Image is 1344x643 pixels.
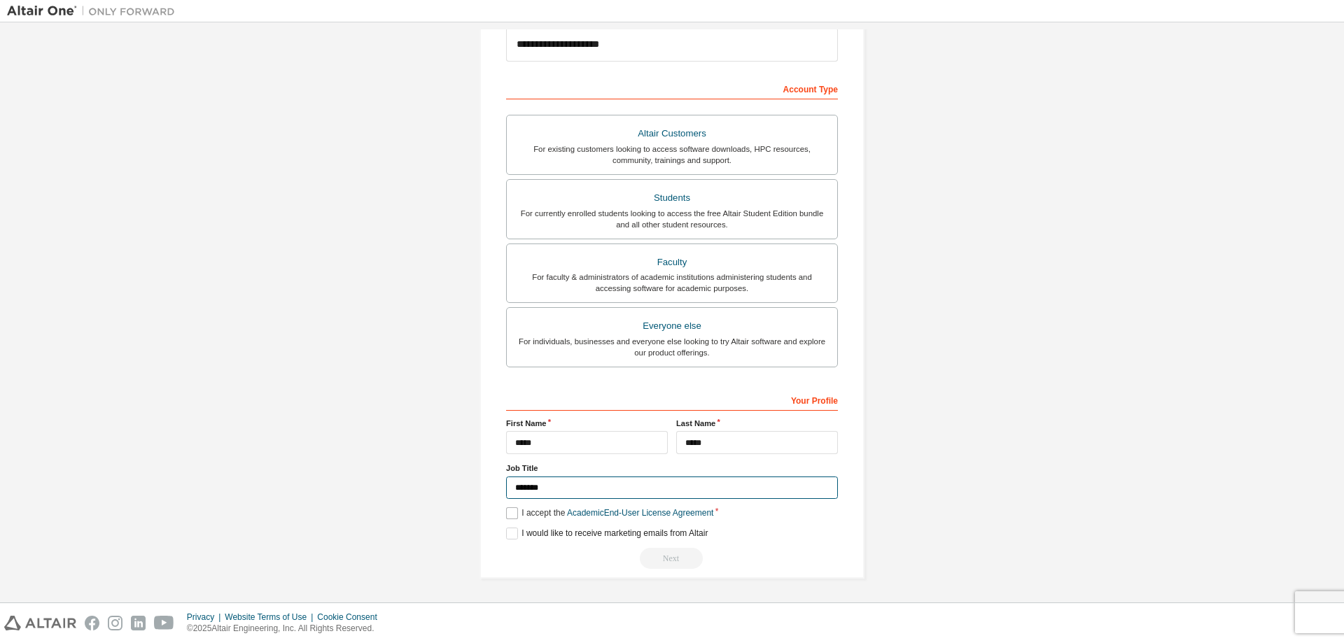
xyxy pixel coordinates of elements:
a: Academic End-User License Agreement [567,508,713,518]
label: I accept the [506,507,713,519]
div: Everyone else [515,316,829,336]
div: Privacy [187,612,225,623]
label: I would like to receive marketing emails from Altair [506,528,708,539]
div: For individuals, businesses and everyone else looking to try Altair software and explore our prod... [515,336,829,358]
div: For existing customers looking to access software downloads, HPC resources, community, trainings ... [515,143,829,166]
label: Job Title [506,462,838,474]
img: Altair One [7,4,182,18]
img: youtube.svg [154,616,174,630]
img: instagram.svg [108,616,122,630]
div: Students [515,188,829,208]
div: Read and acccept EULA to continue [506,548,838,569]
label: Last Name [676,418,838,429]
div: Your Profile [506,388,838,411]
div: Account Type [506,77,838,99]
img: altair_logo.svg [4,616,76,630]
img: facebook.svg [85,616,99,630]
img: linkedin.svg [131,616,146,630]
p: © 2025 Altair Engineering, Inc. All Rights Reserved. [187,623,386,635]
div: Website Terms of Use [225,612,317,623]
div: Altair Customers [515,124,829,143]
div: For faculty & administrators of academic institutions administering students and accessing softwa... [515,271,829,294]
label: First Name [506,418,668,429]
div: Cookie Consent [317,612,385,623]
div: Faculty [515,253,829,272]
div: For currently enrolled students looking to access the free Altair Student Edition bundle and all ... [515,208,829,230]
